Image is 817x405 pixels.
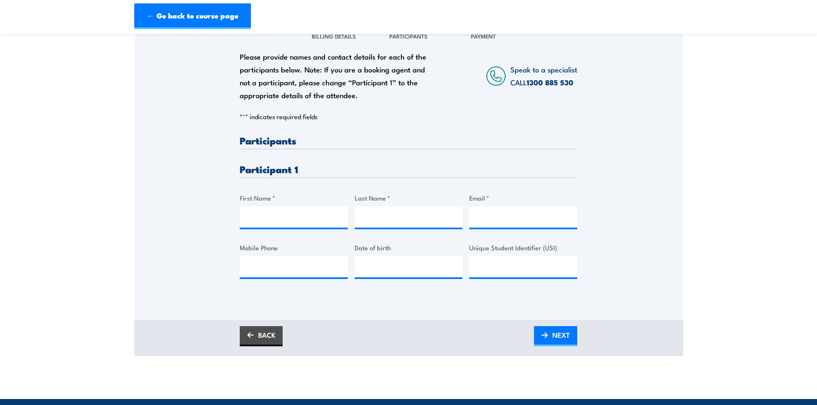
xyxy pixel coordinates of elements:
span: NEXT [552,324,570,346]
label: Date of birth [355,243,463,252]
h3: Participants [240,135,577,145]
label: Last Name [355,193,463,203]
a: BACK [240,326,283,346]
a: ← Go back to course page [134,3,251,29]
label: First Name [240,193,348,203]
div: Please provide names and contact details for each of the participants below. Note: If you are a b... [240,50,434,102]
label: Mobile Phone [240,243,348,252]
span: Participants [389,32,428,40]
span: Billing Details [312,32,356,40]
h3: Participant 1 [240,164,577,174]
label: Unique Student Identifier (USI) [469,243,577,252]
a: 1300 885 530 [527,77,573,88]
span: Speak to a specialist CALL [510,64,577,87]
a: NEXT [534,326,577,346]
p: " " indicates required fields [240,112,577,121]
label: Email [469,193,577,203]
span: Payment [471,32,496,40]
